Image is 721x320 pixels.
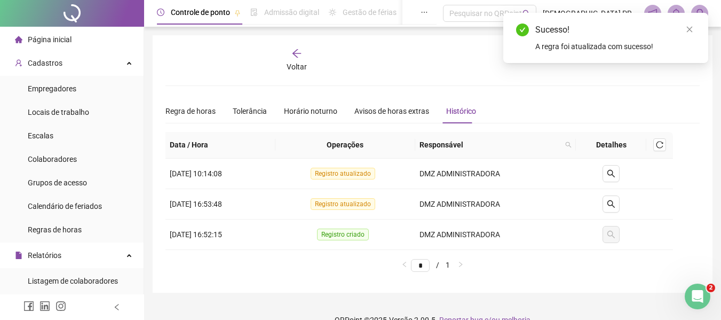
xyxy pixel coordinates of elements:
[398,259,411,271] li: Página anterior
[436,261,439,269] span: /
[343,8,397,17] span: Gestão de férias
[516,24,529,36] span: check-circle
[535,41,695,52] div: A regra foi atualizada com sucesso!
[421,9,428,16] span: ellipsis
[157,9,164,16] span: clock-circle
[291,48,302,59] span: arrow-left
[264,8,319,17] span: Admissão digital
[454,259,467,271] li: Próxima página
[401,261,408,268] span: left
[329,9,336,16] span: sun
[684,24,695,35] a: Close
[28,251,61,260] span: Relatórios
[415,159,576,189] td: DMZ ADMINISTRADORA
[233,105,267,117] div: Tolerância
[234,10,241,16] span: pushpin
[656,141,663,149] span: reload
[15,36,22,43] span: home
[317,229,369,240] span: Registro criado
[15,59,22,67] span: user-add
[28,84,76,93] span: Empregadores
[250,9,258,16] span: file-done
[685,284,710,309] iframe: Intercom live chat
[692,5,708,21] img: 92426
[56,301,66,311] span: instagram
[411,259,450,271] li: 1/1
[165,159,275,189] td: [DATE] 10:14:08
[28,277,118,285] span: Listagem de colaboradores
[543,7,638,19] span: [DEMOGRAPHIC_DATA] PRATA - DMZ ADMINISTRADORA
[165,105,216,117] div: Regra de horas
[522,10,530,18] span: search
[28,59,62,67] span: Cadastros
[671,9,681,18] span: bell
[311,198,375,210] span: Registro atualizado
[398,259,411,271] button: left
[113,303,121,311] span: left
[28,202,102,210] span: Calendário de feriados
[28,108,89,116] span: Locais de trabalho
[565,142,572,148] span: search
[165,132,275,159] th: Data / Hora
[165,189,275,220] td: [DATE] 16:53:48
[707,284,715,292] span: 2
[171,8,230,17] span: Controle de ponto
[28,178,87,187] span: Grupos de acesso
[415,189,576,220] td: DMZ ADMINISTRADORA
[28,225,82,234] span: Regras de horas
[275,132,415,159] th: Operações
[415,220,576,250] td: DMZ ADMINISTRADORA
[39,301,50,311] span: linkedin
[354,105,429,117] div: Avisos de horas extras
[284,105,337,117] div: Horário noturno
[686,26,693,33] span: close
[28,131,53,140] span: Escalas
[563,137,574,153] span: search
[28,155,77,163] span: Colaboradores
[457,261,464,268] span: right
[15,252,22,259] span: file
[607,169,615,178] span: search
[311,168,375,179] span: Registro atualizado
[535,24,695,36] div: Sucesso!
[28,35,72,44] span: Página inicial
[446,105,476,117] div: Histórico
[287,63,307,71] span: Voltar
[607,200,615,208] span: search
[23,301,34,311] span: facebook
[648,9,657,18] span: notification
[454,259,467,271] button: right
[576,132,646,159] th: Detalhes
[419,139,561,151] span: Responsável
[165,220,275,250] td: [DATE] 16:52:15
